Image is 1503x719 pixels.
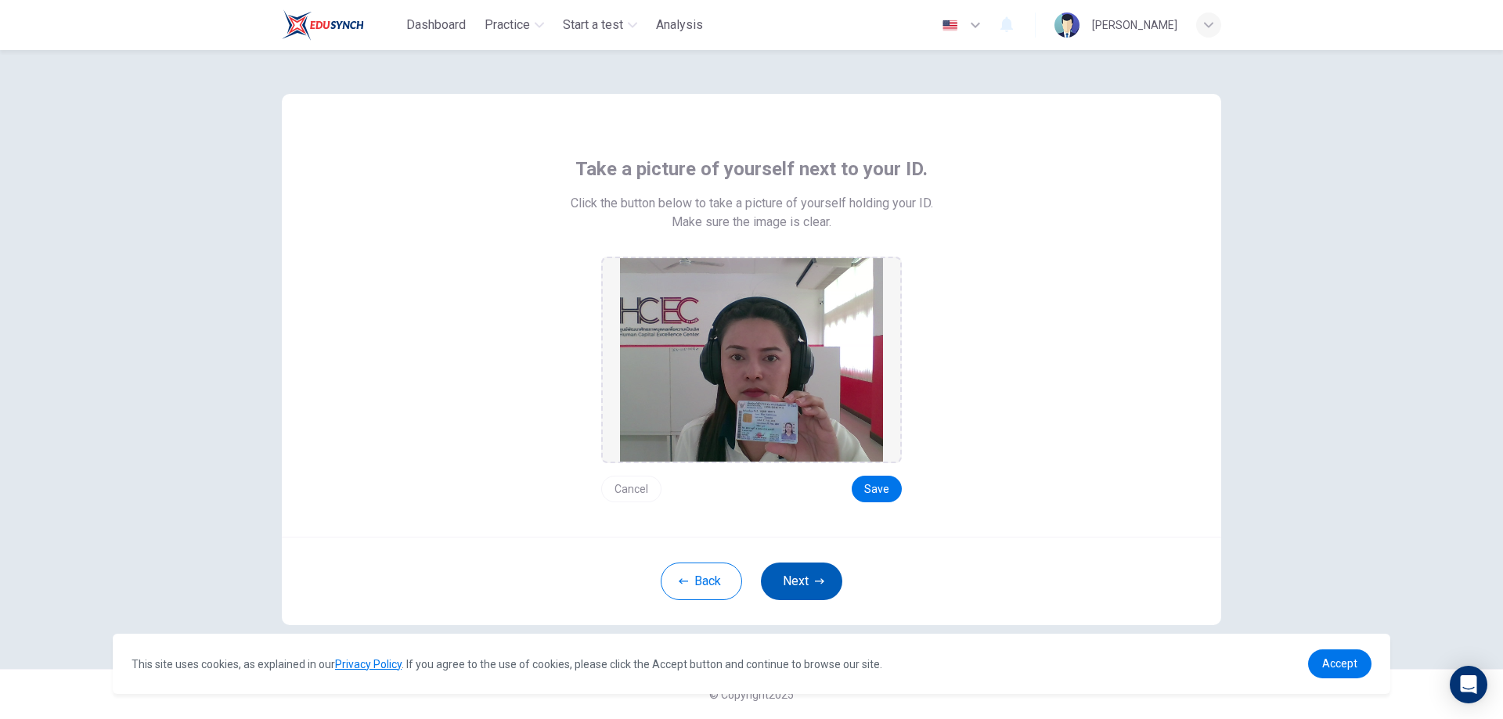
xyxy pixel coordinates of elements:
[1092,16,1177,34] div: [PERSON_NAME]
[478,11,550,39] button: Practice
[406,16,466,34] span: Dashboard
[1450,666,1487,703] div: Open Intercom Messenger
[113,634,1390,694] div: cookieconsent
[1054,13,1079,38] img: Profile picture
[563,16,623,34] span: Start a test
[1322,657,1357,670] span: Accept
[661,563,742,600] button: Back
[620,258,883,462] img: preview screemshot
[709,688,794,701] span: © Copyright 2025
[132,658,882,670] span: This site uses cookies, as explained in our . If you agree to the use of cookies, please click th...
[1308,649,1371,678] a: dismiss cookie message
[656,16,703,34] span: Analysis
[852,476,902,502] button: Save
[761,563,842,600] button: Next
[672,213,831,232] span: Make sure the image is clear.
[940,20,960,31] img: en
[282,9,400,41] a: Train Test logo
[650,11,709,39] button: Analysis
[282,9,364,41] img: Train Test logo
[601,476,661,502] button: Cancel
[400,11,472,39] button: Dashboard
[571,194,933,213] span: Click the button below to take a picture of yourself holding your ID.
[335,658,402,670] a: Privacy Policy
[575,156,928,182] span: Take a picture of yourself next to your ID.
[557,11,643,39] button: Start a test
[485,16,530,34] span: Practice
